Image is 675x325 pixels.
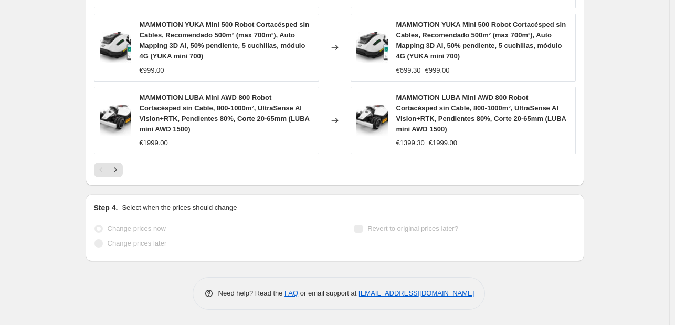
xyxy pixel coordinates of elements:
span: MAMMOTION LUBA Mini AWD 800 Robot Cortacésped sin Cable, 800-1000m², UltraSense AI Vision+RTK, Pe... [140,94,310,133]
span: Change prices later [108,239,167,247]
img: 61eMQBBfopL._AC_SL1500_80x.jpg [100,105,131,136]
div: €1999.00 [140,138,168,148]
div: €1399.30 [396,138,425,148]
div: €699.30 [396,65,421,76]
p: Select when the prices should change [122,202,237,213]
img: 61eMQBBfopL._AC_SL1500_80x.jpg [356,105,388,136]
a: [EMAIL_ADDRESS][DOMAIN_NAME] [358,289,474,297]
img: 61AwlR9yYfL._AC_SL1500_80x.jpg [356,32,388,63]
a: FAQ [284,289,298,297]
span: Revert to original prices later? [367,225,458,232]
span: MAMMOTION YUKA Mini 500 Robot Cortacésped sin Cables, Recomendado 500m² (max 700m²), Auto Mapping... [140,21,310,60]
img: 61AwlR9yYfL._AC_SL1500_80x.jpg [100,32,131,63]
nav: Pagination [94,162,123,177]
button: Next [108,162,123,177]
div: €999.00 [140,65,164,76]
span: Change prices now [108,225,166,232]
span: or email support at [298,289,358,297]
span: MAMMOTION YUKA Mini 500 Robot Cortacésped sin Cables, Recomendado 500m² (max 700m²), Auto Mapping... [396,21,566,60]
strike: €1999.00 [429,138,457,148]
span: Need help? Read the [218,289,285,297]
span: MAMMOTION LUBA Mini AWD 800 Robot Cortacésped sin Cable, 800-1000m², UltraSense AI Vision+RTK, Pe... [396,94,566,133]
h2: Step 4. [94,202,118,213]
strike: €999.00 [425,65,450,76]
